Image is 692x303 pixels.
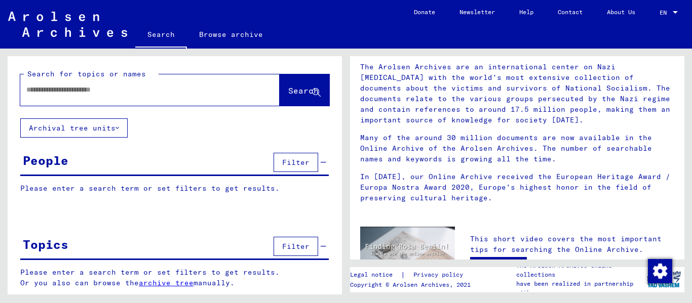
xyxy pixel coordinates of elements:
[660,9,671,16] span: EN
[360,133,674,164] p: Many of the around 30 million documents are now available in the Online Archive of the Arolsen Ar...
[350,270,401,280] a: Legal notice
[280,74,329,106] button: Search
[645,267,683,292] img: yv_logo.png
[360,62,674,125] p: The Arolsen Archives are an international center on Nazi [MEDICAL_DATA] with the world’s most ext...
[350,270,475,280] div: |
[516,261,643,279] p: The Arolsen Archives online collections
[20,118,128,138] button: Archival tree units
[470,234,674,255] p: This short video covers the most important tips for searching the Online Archive.
[23,235,68,253] div: Topics
[139,278,194,287] a: archive tree
[282,242,310,251] span: Filter
[648,259,672,283] img: Change consent
[647,258,672,283] div: Change consent
[135,22,187,49] a: Search
[282,158,310,167] span: Filter
[274,153,318,172] button: Filter
[405,270,475,280] a: Privacy policy
[288,85,319,96] span: Search
[187,22,275,47] a: Browse archive
[8,12,127,37] img: Arolsen_neg.svg
[470,257,527,277] a: Open video
[23,151,68,169] div: People
[20,183,329,194] p: Please enter a search term or set filters to get results.
[360,227,455,278] img: video.jpg
[274,237,318,256] button: Filter
[27,69,146,78] mat-label: Search for topics or names
[20,267,329,288] p: Please enter a search term or set filters to get results. Or you also can browse the manually.
[350,280,475,289] p: Copyright © Arolsen Archives, 2021
[360,171,674,203] p: In [DATE], our Online Archive received the European Heritage Award / Europa Nostra Award 2020, Eu...
[516,279,643,297] p: have been realized in partnership with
